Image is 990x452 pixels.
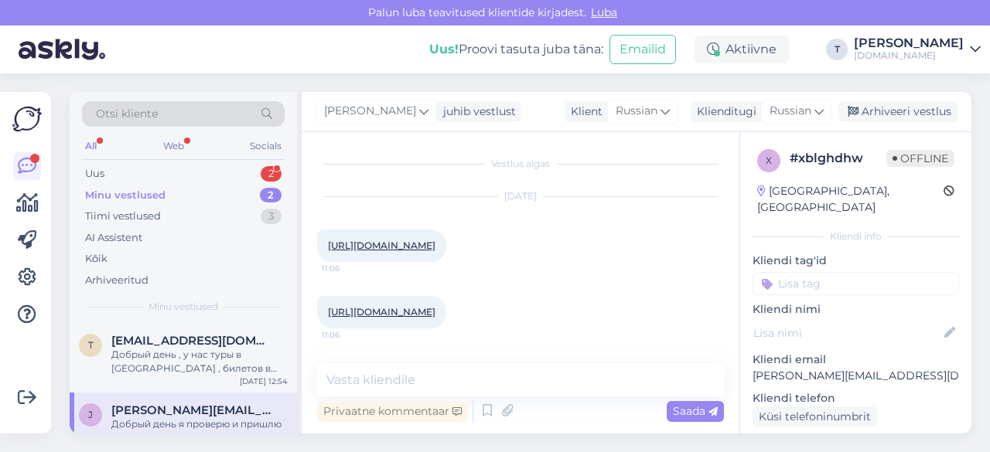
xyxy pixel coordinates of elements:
span: Offline [886,150,954,167]
div: T [826,39,848,60]
a: [URL][DOMAIN_NAME] [328,240,435,251]
img: Askly Logo [12,104,42,134]
div: Proovi tasuta juba täna: [429,40,603,59]
div: Klient [565,104,603,120]
div: Kliendi info [753,229,959,243]
div: Добрый день , у нас туры в [GEOGRAPHIC_DATA] , билетов в [GEOGRAPHIC_DATA] у нас нет в продаже [111,348,288,376]
div: AI Assistent [85,230,142,246]
button: Emailid [609,35,676,64]
span: jelena.joekeerd@mail.ee [111,403,272,417]
span: [PERSON_NAME] [324,103,416,120]
span: Otsi kliente [96,106,158,122]
span: x [766,155,772,166]
div: Minu vestlused [85,188,166,203]
div: Kõik [85,251,108,267]
a: [PERSON_NAME][DOMAIN_NAME] [854,37,981,62]
div: [GEOGRAPHIC_DATA], [GEOGRAPHIC_DATA] [757,183,944,216]
p: Kliendi telefon [753,390,959,406]
span: Luba [586,5,622,19]
div: juhib vestlust [437,104,516,120]
span: Saada [673,404,718,418]
p: Kliendi nimi [753,301,959,318]
div: 2 [260,188,282,203]
div: Privaatne kommentaar [317,401,468,422]
div: [DATE] 12:54 [240,376,288,387]
div: [DATE] [317,189,724,203]
div: Arhiveeri vestlus [838,101,958,122]
div: # xblghdhw [790,149,886,168]
div: [PERSON_NAME] [854,37,964,49]
div: Küsi telefoninumbrit [753,406,877,427]
span: 11:06 [322,263,380,274]
input: Lisa tag [753,272,959,295]
span: j [88,409,93,420]
div: 2 [261,166,282,182]
div: [DOMAIN_NAME] [854,49,964,62]
div: Tiimi vestlused [85,209,161,224]
span: t [88,339,94,351]
div: Vestlus algas [317,157,724,171]
p: Kliendi email [753,352,959,368]
div: Arhiveeritud [85,273,148,288]
span: Russian [770,103,811,120]
b: Uus! [429,42,459,56]
span: Minu vestlused [148,300,218,314]
span: tsaljuk@icloud.com [111,334,272,348]
span: Russian [616,103,657,120]
div: Klienditugi [691,104,756,120]
div: All [82,136,100,156]
span: 11:06 [322,329,380,341]
div: 3 [261,209,282,224]
p: Kliendi tag'id [753,253,959,269]
div: Socials [247,136,285,156]
input: Lisa nimi [753,325,941,342]
div: Uus [85,166,104,182]
a: [URL][DOMAIN_NAME] [328,306,435,318]
div: Добрый день я проверю и пришлю на почту вам [111,417,288,445]
div: Aktiivne [695,36,789,63]
p: [PERSON_NAME][EMAIL_ADDRESS][DOMAIN_NAME] [753,368,959,384]
div: Web [160,136,187,156]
